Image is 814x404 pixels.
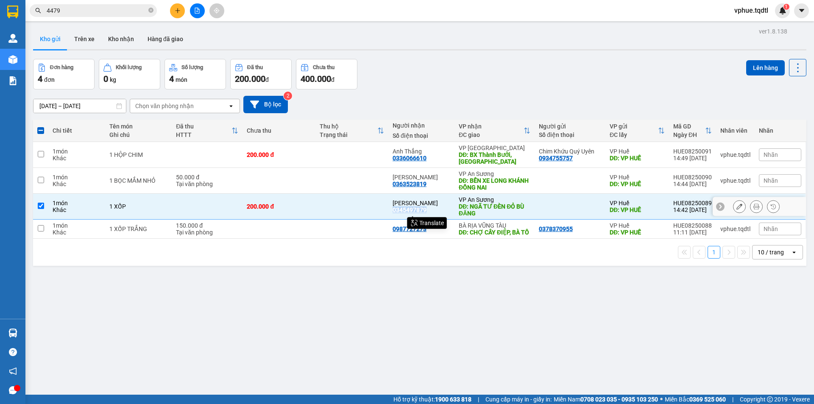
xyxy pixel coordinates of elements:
p: Gửi: [3,24,63,33]
img: warehouse-icon [8,55,17,64]
div: Khác [53,206,101,213]
span: Miền Nam [554,395,658,404]
button: file-add [190,3,205,18]
span: 4 [38,74,42,84]
div: DĐ: BẾN XE LONG KHÁNH ĐỒNG NAI [459,177,530,191]
th: Toggle SortBy [454,120,535,142]
div: 1 món [53,174,101,181]
button: Trên xe [67,29,101,49]
div: Khác [53,155,101,162]
div: Số lượng [181,64,203,70]
span: 400.000 [301,74,331,84]
div: Chưa thu [247,127,311,134]
div: Khác [53,181,101,187]
div: VP Huế [610,200,665,206]
span: Hỗ trợ kỹ thuật: [393,395,471,404]
span: VP Huế [18,24,44,33]
div: vphue.tqdtl [720,177,750,184]
div: 50.000 đ [176,174,238,181]
div: 1 món [53,200,101,206]
button: Kho nhận [101,29,141,49]
div: 0363523819 [393,181,427,187]
span: notification [9,367,17,375]
span: VP HUẾ [16,35,44,44]
div: Khác [53,229,101,236]
span: Giao: [64,36,110,63]
div: HTTT [176,131,231,138]
img: warehouse-icon [8,34,17,43]
button: Kho gửi [33,29,67,49]
span: file-add [194,8,200,14]
span: search [35,8,41,14]
div: Tại văn phòng [176,181,238,187]
button: Chưa thu400.000đ [296,59,357,89]
button: 1 [708,246,720,259]
span: đ [331,76,335,83]
span: món [176,76,187,83]
div: 0378370955 [539,226,573,232]
div: VP An Sương [459,196,530,203]
button: plus [170,3,185,18]
div: BÀ RỊA VŨNG TÀU [459,222,530,229]
div: DĐ: BX Thành Bưởi, Bảo Lộc [459,151,530,165]
button: aim [209,3,224,18]
div: VP Huế [610,222,665,229]
div: Đã thu [176,123,231,130]
img: icon-new-feature [779,7,786,14]
img: warehouse-icon [8,329,17,337]
span: | [732,395,733,404]
div: Người gửi [539,123,601,130]
div: 1 BỌC MẮM NHỎ [109,177,168,184]
button: Số lượng4món [164,59,226,89]
sup: 1 [783,4,789,10]
span: question-circle [9,348,17,356]
div: 200.000 đ [247,151,311,158]
th: Toggle SortBy [605,120,669,142]
div: Khối lượng [116,64,142,70]
th: Toggle SortBy [172,120,243,142]
strong: 1900 633 818 [435,396,471,403]
span: aim [214,8,220,14]
div: VP gửi [610,123,658,130]
span: close-circle [148,8,153,13]
button: Bộ lọc [243,96,288,113]
div: Số điện thoại [393,132,450,139]
input: Tìm tên, số ĐT hoặc mã đơn [47,6,147,15]
span: 4 [169,74,174,84]
div: HUE08250089 [673,200,712,206]
p: Nhận: [64,5,124,23]
th: Toggle SortBy [315,120,388,142]
span: đ [265,76,269,83]
div: 150.000 đ [176,222,238,229]
span: Nhãn [764,177,778,184]
div: ĐC lấy [610,131,658,138]
div: Nhân viên [720,127,750,134]
span: copyright [767,396,773,402]
div: Người nhận [393,122,450,129]
span: Nhãn [764,151,778,158]
div: Mã GD [673,123,705,130]
span: caret-down [798,7,806,14]
div: DĐ: VP HUẾ [610,155,665,162]
div: 14:44 [DATE] [673,181,712,187]
div: DĐ: VP HUẾ [610,206,665,213]
div: Chọn văn phòng nhận [135,102,194,110]
span: Lấy: [3,36,44,44]
div: Ghi chú [109,131,168,138]
div: Anh Thắng [393,148,450,155]
span: 1 [785,4,788,10]
span: Nhãn [764,226,778,232]
span: VP An Sương [64,5,104,23]
button: Đã thu200.000đ [230,59,292,89]
span: kg [110,76,116,83]
span: Miền Bắc [665,395,726,404]
button: Hàng đã giao [141,29,190,49]
div: 1 món [53,148,101,155]
span: Cung cấp máy in - giấy in: [485,395,552,404]
div: vphue.tqdtl [720,151,750,158]
strong: 0708 023 035 - 0935 103 250 [580,396,658,403]
th: Toggle SortBy [669,120,716,142]
div: Tại văn phòng [176,229,238,236]
span: message [9,386,17,394]
span: đơn [44,76,55,83]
